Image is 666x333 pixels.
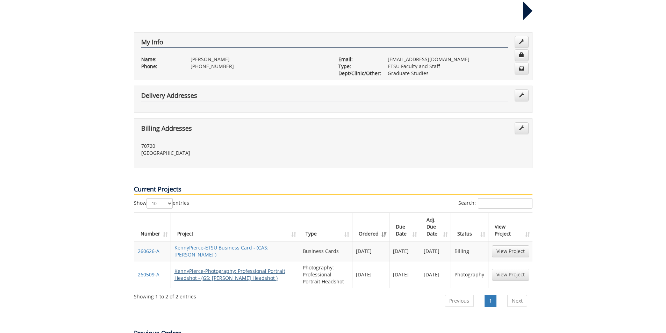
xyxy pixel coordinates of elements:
p: [EMAIL_ADDRESS][DOMAIN_NAME] [388,56,525,63]
h4: Delivery Addresses [141,92,508,101]
th: Project: activate to sort column ascending [171,213,299,241]
a: View Project [492,245,529,257]
th: View Project: activate to sort column ascending [488,213,533,241]
td: Photography: Professional Portrait Headshot [299,261,353,288]
p: Phone: [141,63,180,70]
td: Billing [451,241,488,261]
a: Edit Info [515,36,529,48]
a: Change Communication Preferences [515,63,529,74]
div: Showing 1 to 2 of 2 entries [134,290,196,300]
p: Graduate Studies [388,70,525,77]
a: KennyPierce-ETSU Business Card - (CAS: [PERSON_NAME] ) [174,244,268,258]
th: Number: activate to sort column ascending [134,213,171,241]
p: Current Projects [134,185,532,195]
a: Previous [445,295,474,307]
p: Email: [338,56,377,63]
td: [DATE] [389,261,420,288]
h4: My Info [141,39,508,48]
td: [DATE] [352,261,389,288]
select: Showentries [146,198,173,209]
h4: Billing Addresses [141,125,508,134]
td: Photography [451,261,488,288]
p: 70720 [141,143,328,150]
td: [DATE] [420,261,451,288]
a: Change Password [515,49,529,61]
p: [PERSON_NAME] [191,56,328,63]
a: KennyPierce-Photography: Professional Portrait Headshot - (GS: [PERSON_NAME] Headshot ) [174,268,285,281]
p: ETSU Faculty and Staff [388,63,525,70]
td: Business Cards [299,241,353,261]
a: Next [507,295,527,307]
th: Status: activate to sort column ascending [451,213,488,241]
p: [PHONE_NUMBER] [191,63,328,70]
a: 1 [485,295,496,307]
th: Ordered: activate to sort column ascending [352,213,389,241]
a: Edit Addresses [515,89,529,101]
a: 260626-A [138,248,159,254]
a: View Project [492,269,529,281]
td: [DATE] [352,241,389,261]
label: Show entries [134,198,189,209]
a: Edit Addresses [515,122,529,134]
th: Due Date: activate to sort column ascending [389,213,420,241]
td: [DATE] [420,241,451,261]
p: Name: [141,56,180,63]
p: [GEOGRAPHIC_DATA] [141,150,328,157]
th: Type: activate to sort column ascending [299,213,353,241]
a: 260509-A [138,271,159,278]
th: Adj. Due Date: activate to sort column ascending [420,213,451,241]
td: [DATE] [389,241,420,261]
label: Search: [458,198,532,209]
p: Dept/Clinic/Other: [338,70,377,77]
input: Search: [478,198,532,209]
p: Type: [338,63,377,70]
